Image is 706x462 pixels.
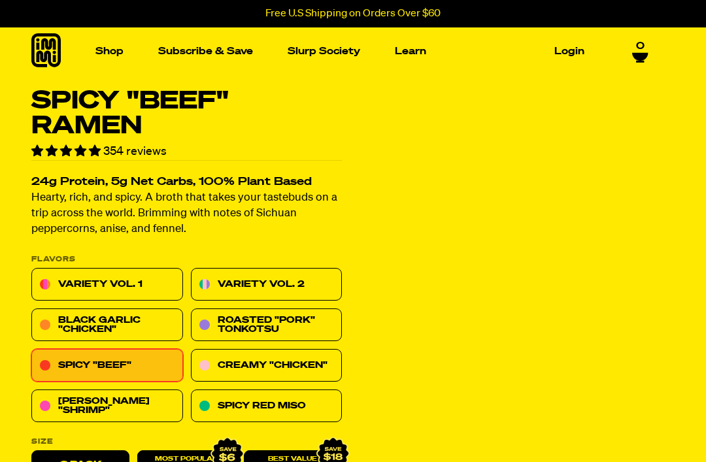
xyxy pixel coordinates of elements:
[90,41,129,61] a: Shop
[636,39,645,51] span: 0
[191,390,343,423] a: Spicy Red Miso
[103,146,167,157] span: 354 reviews
[90,27,590,75] nav: Main navigation
[191,350,343,382] a: Creamy "Chicken"
[632,39,648,61] a: 0
[191,309,343,342] a: Roasted "Pork" Tonkotsu
[282,41,365,61] a: Slurp Society
[153,41,258,61] a: Subscribe & Save
[549,41,590,61] a: Login
[31,438,342,446] label: Size
[31,309,183,342] a: Black Garlic "Chicken"
[31,89,342,139] h1: Spicy "Beef" Ramen
[31,390,183,423] a: [PERSON_NAME] "Shrimp"
[31,256,342,263] p: Flavors
[265,8,441,20] p: Free U.S Shipping on Orders Over $60
[31,177,342,188] h2: 24g Protein, 5g Net Carbs, 100% Plant Based
[191,269,343,301] a: Variety Vol. 2
[31,191,342,238] p: Hearty, rich, and spicy. A broth that takes your tastebuds on a trip across the world. Brimming w...
[31,146,103,157] span: 4.82 stars
[31,350,183,382] a: Spicy "Beef"
[31,269,183,301] a: Variety Vol. 1
[390,41,431,61] a: Learn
